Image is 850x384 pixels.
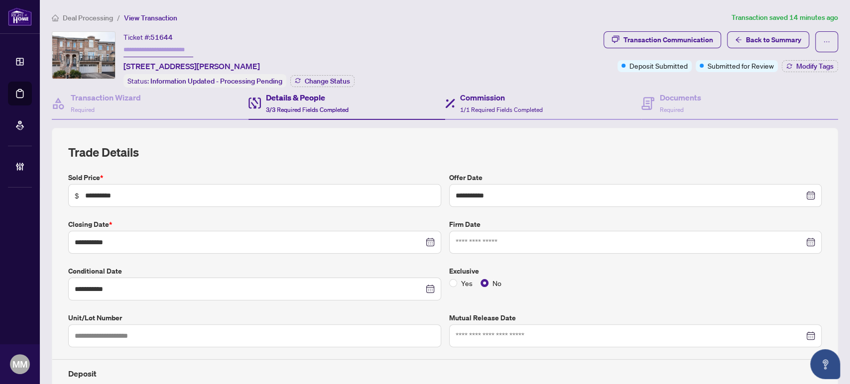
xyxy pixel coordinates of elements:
[71,92,141,103] h4: Transaction Wizard
[796,63,834,70] span: Modify Tags
[449,312,822,323] label: Mutual Release Date
[12,357,27,371] span: MM
[52,32,115,79] img: IMG-N12313201_1.jpg
[123,31,173,43] div: Ticket #:
[823,38,830,45] span: ellipsis
[8,7,32,26] img: logo
[305,78,350,85] span: Change Status
[708,60,774,71] span: Submitted for Review
[460,92,543,103] h4: Commission
[629,60,688,71] span: Deposit Submitted
[727,31,809,48] button: Back to Summary
[604,31,721,48] button: Transaction Communication
[150,33,173,42] span: 51644
[68,312,441,323] label: Unit/Lot Number
[68,172,441,183] label: Sold Price
[150,77,282,86] span: Information Updated - Processing Pending
[117,12,120,23] li: /
[71,106,95,113] span: Required
[782,60,838,72] button: Modify Tags
[449,219,822,230] label: Firm Date
[68,266,441,277] label: Conditional Date
[659,92,701,103] h4: Documents
[488,278,505,288] span: No
[731,12,838,23] article: Transaction saved 14 minutes ago
[68,368,822,380] h4: Deposit
[123,60,260,72] span: [STREET_ADDRESS][PERSON_NAME]
[735,36,742,43] span: arrow-left
[124,13,177,22] span: View Transaction
[123,74,286,88] div: Status:
[290,75,355,87] button: Change Status
[266,106,349,113] span: 3/3 Required Fields Completed
[810,349,840,379] button: Open asap
[75,190,79,201] span: $
[460,106,543,113] span: 1/1 Required Fields Completed
[63,13,113,22] span: Deal Processing
[449,266,822,277] label: Exclusive
[659,106,683,113] span: Required
[52,14,59,21] span: home
[449,172,822,183] label: Offer Date
[266,92,349,103] h4: Details & People
[746,32,801,48] span: Back to Summary
[457,278,477,288] span: Yes
[68,144,822,160] h2: Trade Details
[623,32,713,48] div: Transaction Communication
[68,219,441,230] label: Closing Date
